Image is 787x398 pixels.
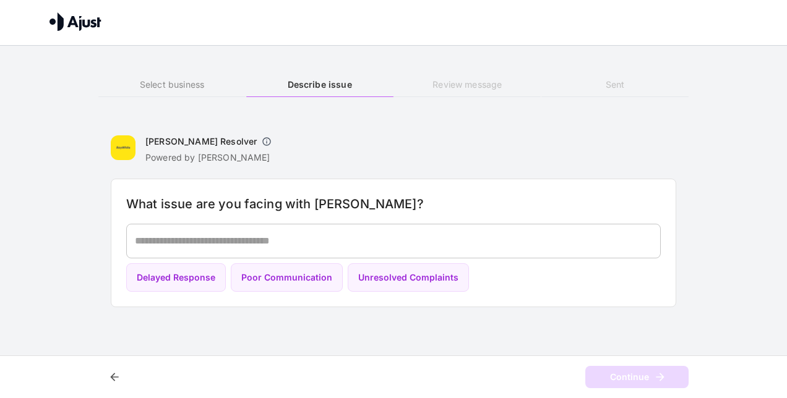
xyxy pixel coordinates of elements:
[145,151,277,164] p: Powered by [PERSON_NAME]
[231,263,343,292] button: Poor Communication
[246,78,393,91] h6: Describe issue
[111,135,135,160] img: Ray White
[393,78,541,91] h6: Review message
[126,263,226,292] button: Delayed Response
[98,78,246,91] h6: Select business
[49,12,101,31] img: Ajust
[348,263,469,292] button: Unresolved Complaints
[126,194,661,214] h6: What issue are you facing with [PERSON_NAME]?
[145,135,257,148] h6: [PERSON_NAME] Resolver
[541,78,689,91] h6: Sent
